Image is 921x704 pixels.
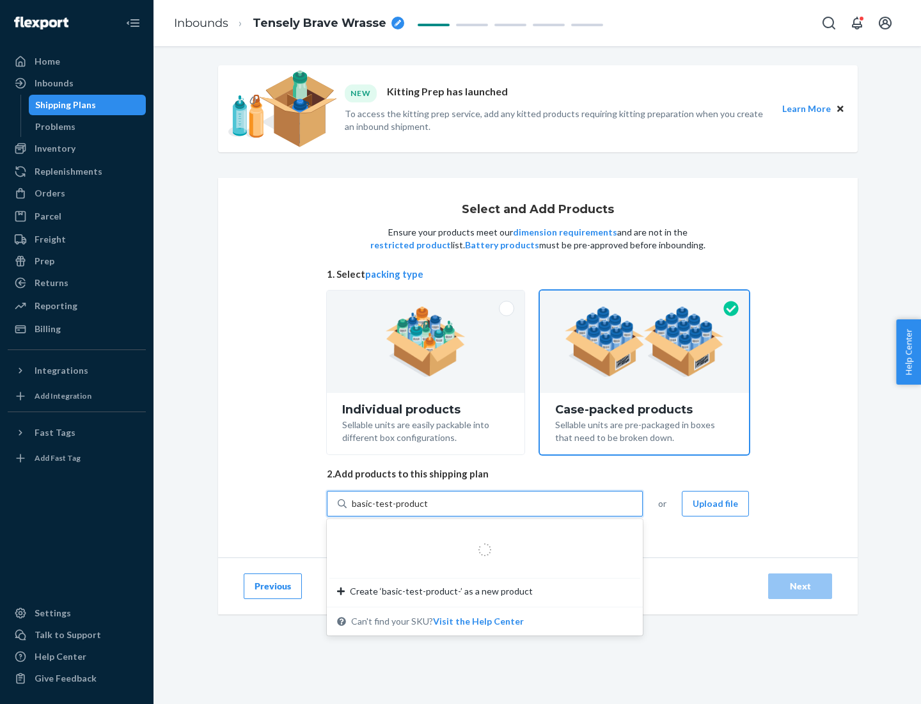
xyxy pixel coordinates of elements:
[896,319,921,385] button: Help Center
[342,416,509,444] div: Sellable units are easily packable into different box configurations.
[35,210,61,223] div: Parcel
[35,650,86,663] div: Help Center
[555,403,734,416] div: Case-packed products
[8,161,146,182] a: Replenishments
[35,77,74,90] div: Inbounds
[244,573,302,599] button: Previous
[35,607,71,620] div: Settings
[365,268,423,281] button: packing type
[327,268,749,281] span: 1. Select
[35,390,91,401] div: Add Integration
[8,51,146,72] a: Home
[35,165,102,178] div: Replenishments
[8,138,146,159] a: Inventory
[386,307,466,377] img: individual-pack.facf35554cb0f1810c75b2bd6df2d64e.png
[682,491,749,516] button: Upload file
[35,187,65,200] div: Orders
[35,276,68,289] div: Returns
[35,120,75,133] div: Problems
[35,233,66,246] div: Freight
[8,206,146,227] a: Parcel
[29,116,146,137] a: Problems
[462,204,614,216] h1: Select and Add Products
[35,672,97,685] div: Give Feedback
[387,84,508,102] p: Kitting Prep has launched
[782,102,831,116] button: Learn More
[370,239,451,252] button: restricted product
[8,319,146,339] a: Billing
[35,255,54,268] div: Prep
[350,585,533,598] span: Create ‘basic-test-product-’ as a new product
[833,102,847,116] button: Close
[872,10,898,36] button: Open account menu
[35,426,75,439] div: Fast Tags
[565,307,724,377] img: case-pack.59cecea509d18c883b923b81aeac6d0b.png
[8,73,146,93] a: Inbounds
[8,625,146,645] a: Talk to Support
[352,497,429,510] input: Create ‘basic-test-product-’ as a new productCan't find your SKU?Visit the Help Center
[8,668,146,689] button: Give Feedback
[555,416,734,444] div: Sellable units are pre-packaged in boxes that need to be broken down.
[768,573,832,599] button: Next
[844,10,870,36] button: Open notifications
[35,323,61,335] div: Billing
[8,360,146,381] button: Integrations
[253,15,386,32] span: Tensely Brave Wrasse
[8,273,146,293] a: Returns
[8,183,146,204] a: Orders
[779,580,821,593] div: Next
[8,229,146,250] a: Freight
[345,84,377,102] div: NEW
[35,142,75,155] div: Inventory
[342,403,509,416] div: Individual products
[174,16,228,30] a: Inbounds
[29,95,146,115] a: Shipping Plans
[369,226,707,252] p: Ensure your products meet our and are not in the list. must be pre-approved before inbounding.
[658,497,666,510] span: or
[8,646,146,667] a: Help Center
[8,448,146,468] a: Add Fast Tag
[433,615,524,628] button: Create ‘basic-test-product-’ as a new productCan't find your SKU?
[345,108,771,133] p: To access the kitting prep service, add any kitted products requiring kitting preparation when yo...
[351,615,524,628] span: Can't find your SKU?
[35,55,60,68] div: Home
[8,251,146,271] a: Prep
[35,628,101,641] div: Talk to Support
[8,603,146,623] a: Settings
[8,386,146,406] a: Add Integration
[164,4,414,42] ol: breadcrumbs
[14,17,68,29] img: Flexport logo
[816,10,842,36] button: Open Search Box
[35,99,96,111] div: Shipping Plans
[8,296,146,316] a: Reporting
[513,226,617,239] button: dimension requirements
[327,467,749,481] span: 2. Add products to this shipping plan
[35,452,81,463] div: Add Fast Tag
[465,239,539,252] button: Battery products
[8,422,146,443] button: Fast Tags
[120,10,146,36] button: Close Navigation
[35,300,77,312] div: Reporting
[35,364,88,377] div: Integrations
